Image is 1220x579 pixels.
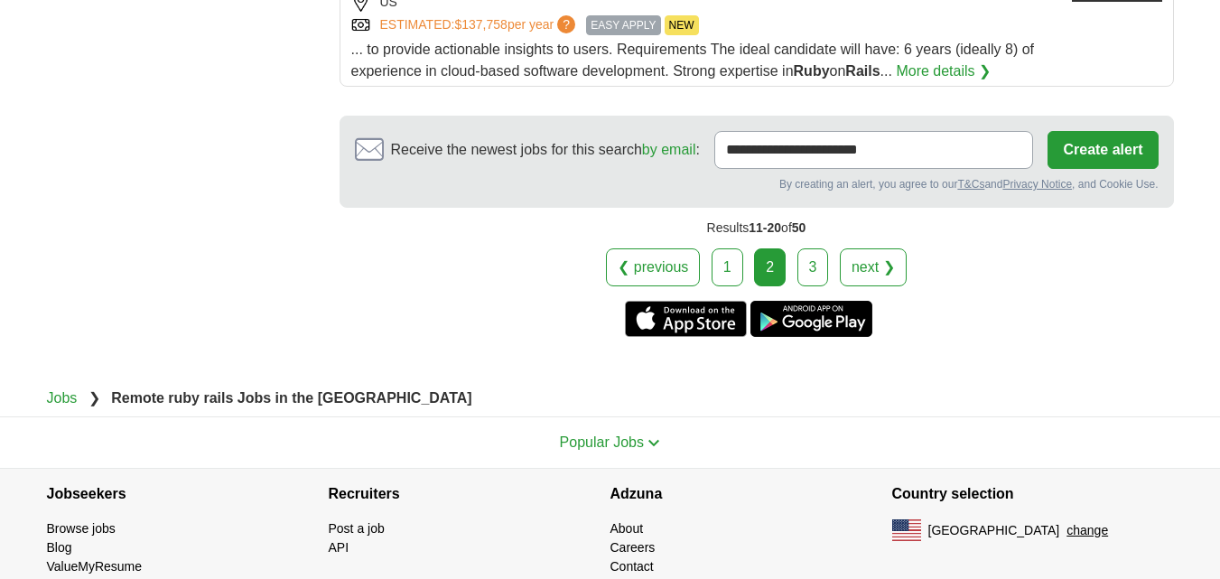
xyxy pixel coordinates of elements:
[391,139,700,161] span: Receive the newest jobs for this search :
[642,142,696,157] a: by email
[750,301,872,337] a: Get the Android app
[928,521,1060,540] span: [GEOGRAPHIC_DATA]
[896,61,991,82] a: More details ❯
[380,15,580,35] a: ESTIMATED:$137,758per year?
[560,434,644,450] span: Popular Jobs
[647,439,660,447] img: toggle icon
[665,15,699,35] span: NEW
[892,519,921,541] img: US flag
[794,63,830,79] strong: Ruby
[712,248,743,286] a: 1
[1002,178,1072,191] a: Privacy Notice
[111,390,471,406] strong: Remote ruby rails Jobs in the [GEOGRAPHIC_DATA]
[840,248,907,286] a: next ❯
[625,301,747,337] a: Get the iPhone app
[606,248,700,286] a: ❮ previous
[355,176,1159,192] div: By creating an alert, you agree to our and , and Cookie Use.
[351,42,1035,79] span: ... to provide actionable insights to users. Requirements The ideal candidate will have: 6 years ...
[557,15,575,33] span: ?
[47,540,72,555] a: Blog
[610,559,654,574] a: Contact
[329,521,385,536] a: Post a job
[1048,131,1158,169] button: Create alert
[47,521,116,536] a: Browse jobs
[47,559,143,574] a: ValueMyResume
[329,540,349,555] a: API
[1066,521,1108,540] button: change
[754,248,786,286] div: 2
[892,469,1174,519] h4: Country selection
[957,178,984,191] a: T&Cs
[610,540,656,555] a: Careers
[610,521,644,536] a: About
[340,208,1174,248] div: Results of
[749,220,781,235] span: 11-20
[792,220,806,235] span: 50
[47,390,78,406] a: Jobs
[454,17,507,32] span: $137,758
[88,390,100,406] span: ❯
[586,15,660,35] span: EASY APPLY
[845,63,880,79] strong: Rails
[797,248,829,286] a: 3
